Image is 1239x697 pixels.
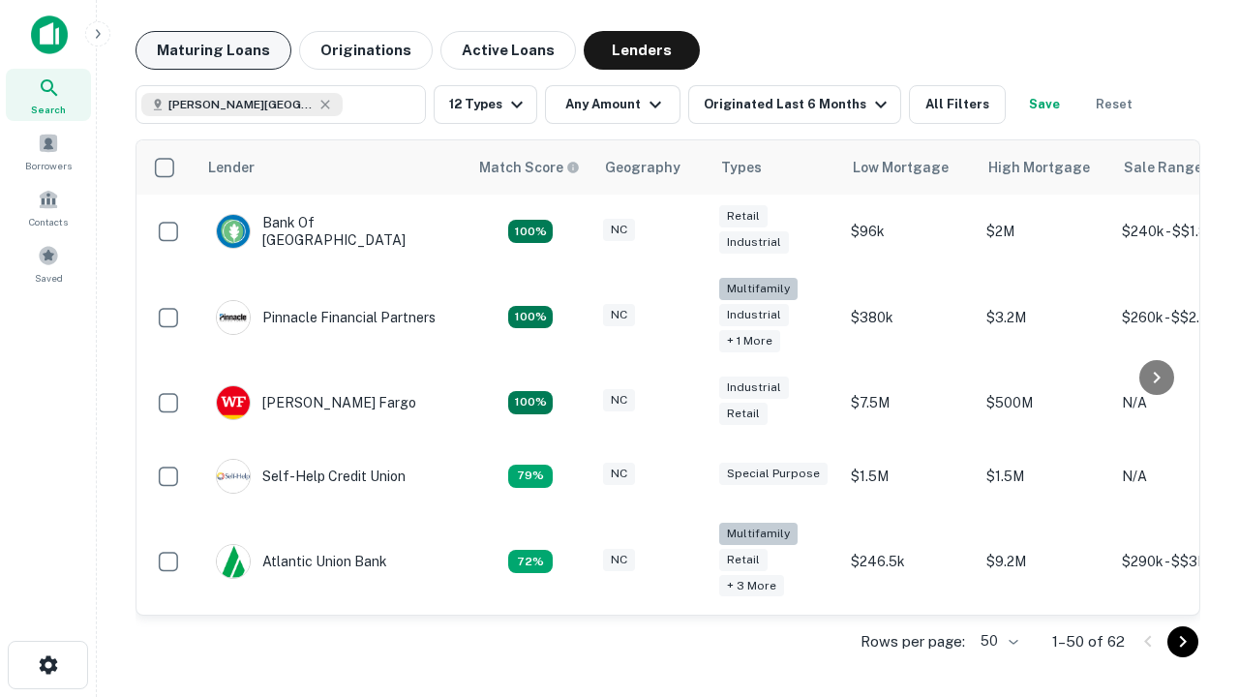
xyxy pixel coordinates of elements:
[508,220,553,243] div: Matching Properties: 14, hasApolloMatch: undefined
[508,391,553,414] div: Matching Properties: 14, hasApolloMatch: undefined
[719,549,768,571] div: Retail
[841,268,977,366] td: $380k
[468,140,593,195] th: Capitalize uses an advanced AI algorithm to match your search with the best lender. The match sco...
[719,304,789,326] div: Industrial
[1013,85,1075,124] button: Save your search to get updates of matches that match your search criteria.
[977,268,1112,366] td: $3.2M
[841,195,977,268] td: $96k
[217,545,250,578] img: picture
[977,513,1112,611] td: $9.2M
[217,460,250,493] img: picture
[35,270,63,286] span: Saved
[1052,630,1125,653] p: 1–50 of 62
[31,102,66,117] span: Search
[216,459,406,494] div: Self-help Credit Union
[1124,156,1202,179] div: Sale Range
[545,85,680,124] button: Any Amount
[6,69,91,121] a: Search
[6,181,91,233] a: Contacts
[719,377,789,399] div: Industrial
[603,389,635,411] div: NC
[479,157,580,178] div: Capitalize uses an advanced AI algorithm to match your search with the best lender. The match sco...
[688,85,901,124] button: Originated Last 6 Months
[168,96,314,113] span: [PERSON_NAME][GEOGRAPHIC_DATA], [GEOGRAPHIC_DATA]
[1083,85,1145,124] button: Reset
[6,125,91,177] a: Borrowers
[909,85,1006,124] button: All Filters
[603,304,635,326] div: NC
[508,306,553,329] div: Matching Properties: 25, hasApolloMatch: undefined
[603,219,635,241] div: NC
[6,237,91,289] a: Saved
[841,366,977,439] td: $7.5M
[29,214,68,229] span: Contacts
[1167,626,1198,657] button: Go to next page
[217,215,250,248] img: picture
[605,156,680,179] div: Geography
[710,140,841,195] th: Types
[719,523,798,545] div: Multifamily
[977,195,1112,268] td: $2M
[299,31,433,70] button: Originations
[719,278,798,300] div: Multifamily
[988,156,1090,179] div: High Mortgage
[508,550,553,573] div: Matching Properties: 10, hasApolloMatch: undefined
[977,366,1112,439] td: $500M
[977,439,1112,513] td: $1.5M
[841,513,977,611] td: $246.5k
[31,15,68,54] img: capitalize-icon.png
[704,93,892,116] div: Originated Last 6 Months
[434,85,537,124] button: 12 Types
[508,465,553,488] div: Matching Properties: 11, hasApolloMatch: undefined
[721,156,762,179] div: Types
[719,575,784,597] div: + 3 more
[973,627,1021,655] div: 50
[136,31,291,70] button: Maturing Loans
[719,403,768,425] div: Retail
[603,549,635,571] div: NC
[853,156,949,179] div: Low Mortgage
[841,439,977,513] td: $1.5M
[719,231,789,254] div: Industrial
[440,31,576,70] button: Active Loans
[196,140,468,195] th: Lender
[861,630,965,653] p: Rows per page:
[216,300,436,335] div: Pinnacle Financial Partners
[217,386,250,419] img: picture
[216,544,387,579] div: Atlantic Union Bank
[977,140,1112,195] th: High Mortgage
[593,140,710,195] th: Geography
[719,330,780,352] div: + 1 more
[216,385,416,420] div: [PERSON_NAME] Fargo
[719,463,828,485] div: Special Purpose
[216,214,448,249] div: Bank Of [GEOGRAPHIC_DATA]
[208,156,255,179] div: Lender
[719,205,768,227] div: Retail
[25,158,72,173] span: Borrowers
[584,31,700,70] button: Lenders
[479,157,576,178] h6: Match Score
[603,463,635,485] div: NC
[841,140,977,195] th: Low Mortgage
[217,301,250,334] img: picture
[1142,542,1239,635] iframe: Chat Widget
